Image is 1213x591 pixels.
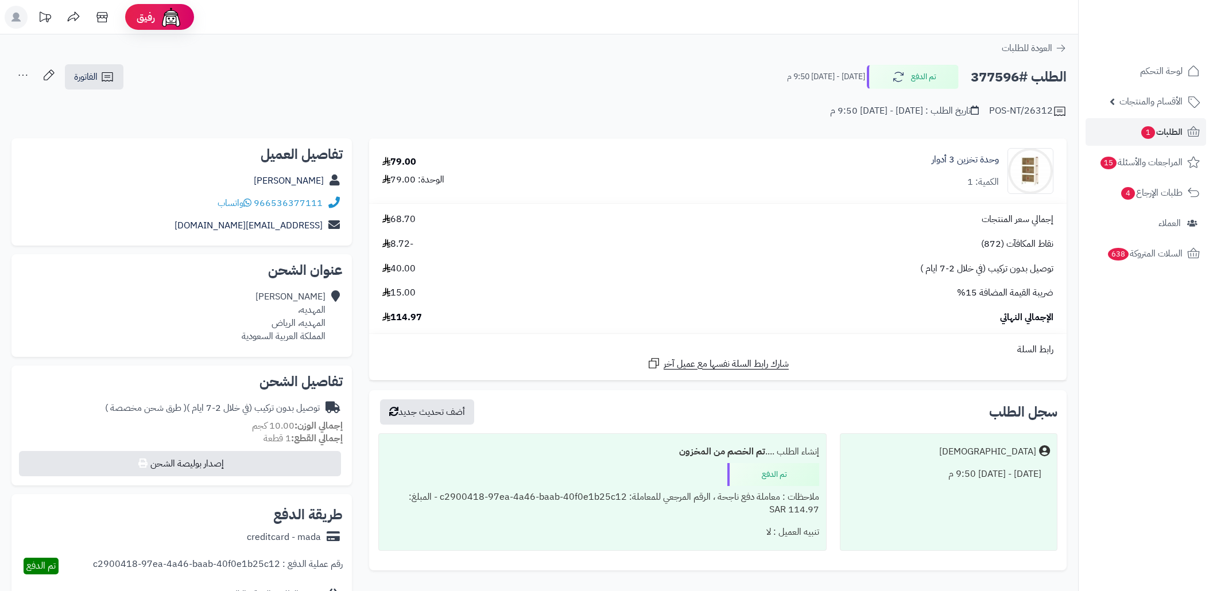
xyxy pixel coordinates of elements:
[105,401,187,415] span: ( طرق شحن مخصصة )
[21,263,343,277] h2: عنوان الشحن
[679,445,765,458] b: تم الخصم من المخزون
[374,343,1062,356] div: رابط السلة
[21,375,343,388] h2: تفاصيل الشحن
[242,290,325,343] div: [PERSON_NAME] المهديه، المهديه، الرياض المملكة العربية السعودية
[982,213,1053,226] span: إجمالي سعر المنتجات
[247,531,321,544] div: creditcard - mada
[254,174,324,188] a: [PERSON_NAME]
[830,104,979,118] div: تاريخ الطلب : [DATE] - [DATE] 9:50 م
[1000,311,1053,324] span: الإجمالي النهائي
[93,558,343,574] div: رقم عملية الدفع : c2900418-97ea-4a46-baab-40f0e1b25c12
[1107,246,1183,262] span: السلات المتروكة
[263,431,343,445] small: 1 قطعة
[382,286,416,300] span: 15.00
[981,238,1053,251] span: نقاط المكافآت (872)
[1008,148,1053,194] img: 1738071812-110107010066-90x90.jpg
[218,196,251,210] a: واتساب
[971,65,1067,89] h2: الطلب #377596
[386,521,819,543] div: تنبيه العميل : لا
[1086,240,1206,267] a: السلات المتروكة638
[1002,41,1052,55] span: العودة للطلبات
[1099,154,1183,170] span: المراجعات والأسئلة
[386,486,819,522] div: ملاحظات : معاملة دفع ناجحة ، الرقم المرجعي للمعاملة: c2900418-97ea-4a46-baab-40f0e1b25c12 - المبل...
[1086,57,1206,85] a: لوحة التحكم
[664,357,789,371] span: شارك رابط السلة نفسها مع عميل آخر
[1086,149,1206,176] a: المراجعات والأسئلة15
[1086,179,1206,207] a: طلبات الإرجاع4
[989,104,1067,118] div: POS-NT/26312
[867,65,959,89] button: تم الدفع
[1140,63,1183,79] span: لوحة التحكم
[382,311,422,324] span: 114.97
[967,176,999,189] div: الكمية: 1
[1135,9,1202,33] img: logo-2.png
[137,10,155,24] span: رفيق
[1120,185,1183,201] span: طلبات الإرجاع
[160,6,183,29] img: ai-face.png
[175,219,323,232] a: [EMAIL_ADDRESS][DOMAIN_NAME]
[787,71,865,83] small: [DATE] - [DATE] 9:50 م
[382,173,444,186] div: الوحدة: 79.00
[254,196,323,210] a: 966536377111
[647,356,789,371] a: شارك رابط السلة نفسها مع عميل آخر
[1107,247,1129,261] span: 638
[19,451,341,476] button: إصدار بوليصة الشحن
[273,508,343,522] h2: طريقة الدفع
[1100,156,1117,170] span: 15
[1158,215,1181,231] span: العملاء
[21,147,343,161] h2: تفاصيل العميل
[382,262,416,275] span: 40.00
[386,441,819,463] div: إنشاء الطلب ....
[382,238,413,251] span: -8.72
[65,64,123,90] a: الفاتورة
[1121,186,1136,200] span: 4
[920,262,1053,275] span: توصيل بدون تركيب (في خلال 2-7 ايام )
[294,419,343,433] strong: إجمالي الوزن:
[1086,118,1206,146] a: الطلبات1
[30,6,59,32] a: تحديثات المنصة
[380,399,474,425] button: أضف تحديث جديد
[291,431,343,445] strong: إجمالي القطع:
[382,155,416,169] div: 79.00
[1141,126,1156,139] span: 1
[989,405,1057,419] h3: سجل الطلب
[932,153,999,166] a: وحدة تخزين 3 أدوار
[1119,94,1183,110] span: الأقسام والمنتجات
[1002,41,1067,55] a: العودة للطلبات
[105,402,320,415] div: توصيل بدون تركيب (في خلال 2-7 ايام )
[957,286,1053,300] span: ضريبة القيمة المضافة 15%
[1086,209,1206,237] a: العملاء
[74,70,98,84] span: الفاتورة
[26,559,56,573] span: تم الدفع
[252,419,343,433] small: 10.00 كجم
[847,463,1050,485] div: [DATE] - [DATE] 9:50 م
[727,463,819,486] div: تم الدفع
[382,213,416,226] span: 68.70
[1140,124,1183,140] span: الطلبات
[939,445,1036,458] div: [DEMOGRAPHIC_DATA]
